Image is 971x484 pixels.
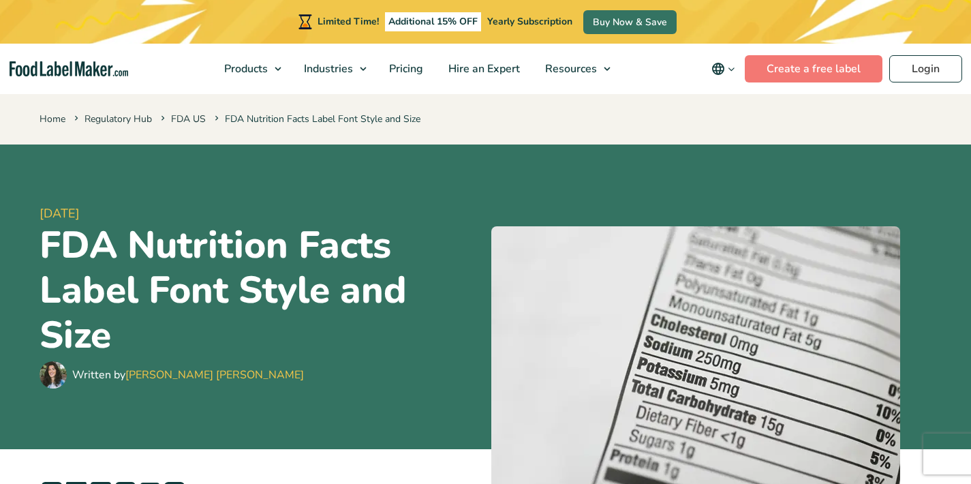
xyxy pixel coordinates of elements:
a: Hire an Expert [436,44,529,94]
a: FDA US [171,112,206,125]
a: Products [212,44,288,94]
span: Limited Time! [318,15,379,28]
a: Regulatory Hub [84,112,152,125]
a: [PERSON_NAME] [PERSON_NAME] [125,367,304,382]
a: Industries [292,44,373,94]
div: Written by [72,367,304,383]
span: Pricing [385,61,425,76]
span: Additional 15% OFF [385,12,481,31]
a: Resources [533,44,617,94]
a: Home [40,112,65,125]
span: Products [220,61,269,76]
span: Hire an Expert [444,61,521,76]
img: Maria Abi Hanna - Food Label Maker [40,361,67,389]
a: Buy Now & Save [583,10,677,34]
a: Login [889,55,962,82]
a: Pricing [377,44,433,94]
h1: FDA Nutrition Facts Label Font Style and Size [40,223,480,358]
span: Resources [541,61,598,76]
span: [DATE] [40,205,480,223]
a: Create a free label [745,55,882,82]
span: Industries [300,61,354,76]
span: Yearly Subscription [487,15,572,28]
span: FDA Nutrition Facts Label Font Style and Size [212,112,420,125]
